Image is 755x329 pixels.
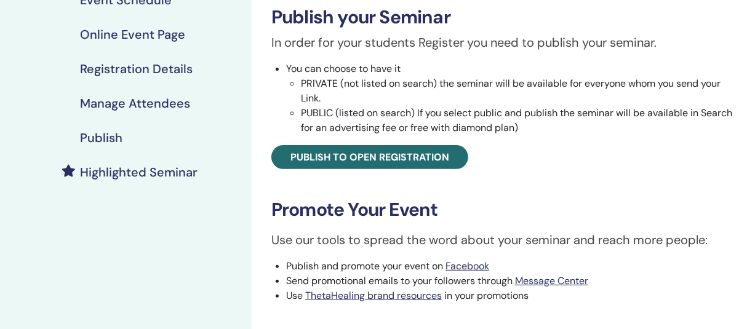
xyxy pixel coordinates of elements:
a: Message Center [515,274,588,287]
li: Send promotional emails to your followers through [286,274,735,288]
li: PRIVATE (not listed on search) the seminar will be available for everyone whom you send your Link. [301,76,735,106]
h4: Manage Attendees [80,96,190,111]
li: Use in your promotions [286,288,735,303]
a: Publish to open registration [271,145,468,169]
h3: Publish your Seminar [271,6,735,28]
h3: Promote Your Event [271,199,735,221]
h4: Online Event Page [80,27,185,42]
a: Facebook [445,260,489,272]
span: Publish to open registration [290,151,449,164]
a: ThetaHealing brand resources [305,289,442,302]
li: Publish and promote your event on [286,259,735,274]
h4: Publish [80,130,122,145]
li: You can choose to have it [286,61,735,135]
h4: Registration Details [80,61,193,76]
p: In order for your students Register you need to publish your seminar. [271,33,735,52]
h4: Highlighted Seminar [80,165,198,180]
p: Use our tools to spread the word about your seminar and reach more people: [271,231,735,249]
li: PUBLIC (listed on search) If you select public and publish the seminar will be available in Searc... [301,106,735,135]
